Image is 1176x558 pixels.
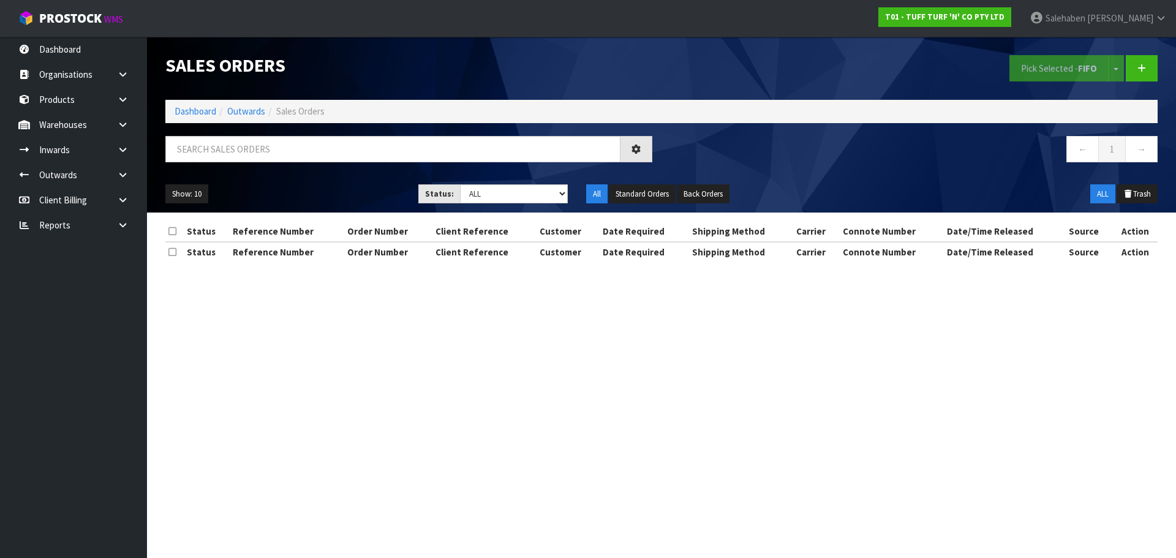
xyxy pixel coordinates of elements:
a: → [1125,136,1158,162]
th: Shipping Method [689,242,793,262]
a: Outwards [227,105,265,117]
button: All [586,184,608,204]
span: Sales Orders [276,105,325,117]
span: Salehaben [1046,12,1085,24]
strong: T01 - TUFF TURF 'N' CO PTY LTD [885,12,1005,22]
th: Source [1066,222,1114,241]
th: Order Number [344,242,432,262]
a: Dashboard [175,105,216,117]
button: Back Orders [677,184,729,204]
a: T01 - TUFF TURF 'N' CO PTY LTD [878,7,1011,27]
th: Connote Number [840,222,944,241]
a: ← [1066,136,1099,162]
nav: Page navigation [671,136,1158,166]
th: Client Reference [432,222,537,241]
th: Status [184,222,230,241]
button: ALL [1090,184,1115,204]
span: ProStock [39,10,102,26]
th: Source [1066,242,1114,262]
th: Date Required [600,222,689,241]
th: Customer [537,222,600,241]
img: cube-alt.png [18,10,34,26]
small: WMS [104,13,123,25]
th: Carrier [793,242,840,262]
th: Status [184,242,230,262]
th: Date Required [600,242,689,262]
th: Client Reference [432,242,537,262]
th: Shipping Method [689,222,793,241]
th: Reference Number [230,222,344,241]
th: Order Number [344,222,432,241]
th: Action [1113,222,1158,241]
span: [PERSON_NAME] [1087,12,1153,24]
button: Trash [1117,184,1158,204]
th: Connote Number [840,242,944,262]
h1: Sales Orders [165,55,652,75]
th: Date/Time Released [944,242,1066,262]
button: Show: 10 [165,184,208,204]
a: 1 [1098,136,1126,162]
th: Carrier [793,222,840,241]
strong: FIFO [1078,62,1097,74]
input: Search sales orders [165,136,620,162]
button: Pick Selected -FIFO [1009,55,1109,81]
th: Date/Time Released [944,222,1066,241]
th: Reference Number [230,242,344,262]
strong: Status: [425,189,454,199]
th: Customer [537,242,600,262]
button: Standard Orders [609,184,676,204]
th: Action [1113,242,1158,262]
